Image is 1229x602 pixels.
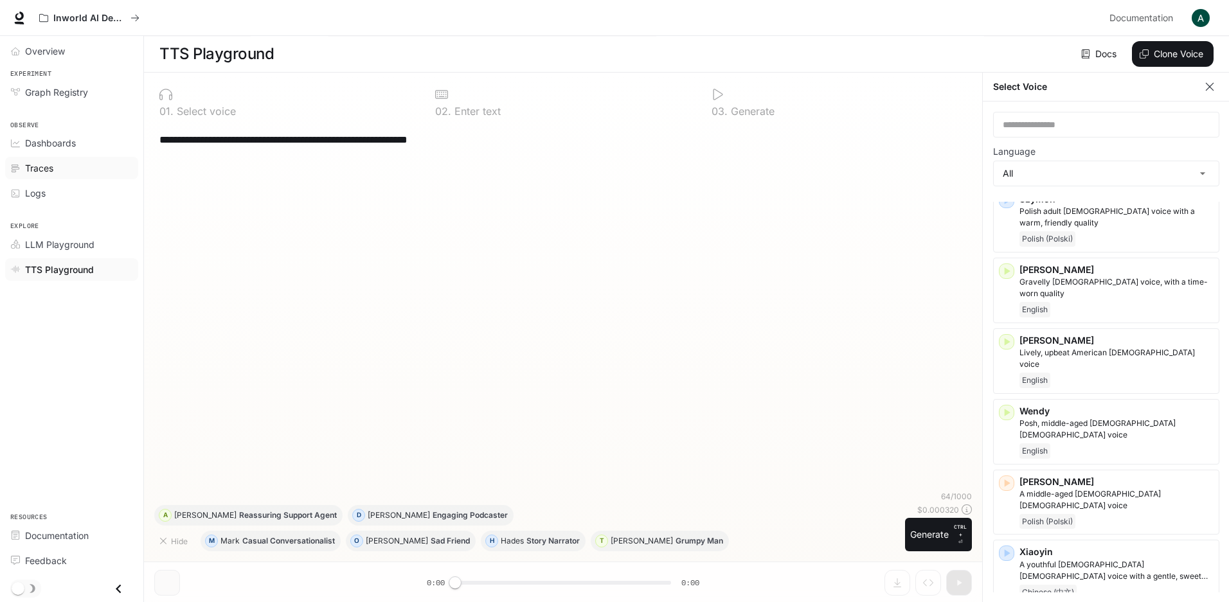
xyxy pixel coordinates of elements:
button: User avatar [1188,5,1214,31]
span: Graph Registry [25,85,88,99]
p: 64 / 1000 [941,491,972,502]
p: [PERSON_NAME] [1019,334,1214,347]
img: User avatar [1192,9,1210,27]
button: GenerateCTRL +⏎ [905,518,972,551]
span: Chinese (中文) [1019,585,1077,600]
div: All [994,161,1219,186]
div: D [353,505,364,526]
span: Polish (Polski) [1019,514,1075,529]
p: Sad Friend [431,537,470,545]
p: 0 2 . [435,106,451,116]
p: [PERSON_NAME] [611,537,673,545]
p: [PERSON_NAME] [1019,263,1214,276]
div: A [159,505,171,526]
p: Reassuring Support Agent [239,511,337,519]
p: Casual Conversationalist [242,537,335,545]
p: Wendy [1019,405,1214,418]
span: Dashboards [25,136,76,150]
span: Documentation [1109,10,1173,26]
p: A youthful Chinese female voice with a gentle, sweet voice [1019,559,1214,582]
p: Gravelly male voice, with a time-worn quality [1019,276,1214,299]
button: MMarkCasual Conversationalist [201,531,341,551]
span: Traces [25,161,53,175]
span: TTS Playground [25,263,94,276]
a: LLM Playground [5,233,138,256]
button: T[PERSON_NAME]Grumpy Man [591,531,729,551]
p: 0 3 . [712,106,728,116]
p: Grumpy Man [676,537,723,545]
p: 0 1 . [159,106,174,116]
p: A middle-aged Polish male voice [1019,488,1214,511]
p: Generate [728,106,775,116]
p: Polish adult male voice with a warm, friendly quality [1019,206,1214,229]
p: [PERSON_NAME] [368,511,430,519]
a: Documentation [5,524,138,547]
p: [PERSON_NAME] [174,511,237,519]
a: Logs [5,182,138,204]
p: Mark [220,537,240,545]
h1: TTS Playground [159,41,274,67]
p: ⏎ [954,523,967,546]
div: H [486,531,498,551]
button: Close drawer [104,576,133,602]
span: Dark mode toggle [12,581,24,595]
p: Lively, upbeat American male voice [1019,347,1214,370]
button: D[PERSON_NAME]Engaging Podcaster [348,505,514,526]
div: M [206,531,217,551]
p: Inworld AI Demos [53,13,125,24]
button: All workspaces [33,5,145,31]
span: English [1019,443,1050,459]
p: Select voice [174,106,236,116]
span: Logs [25,186,46,200]
p: Enter text [451,106,501,116]
p: Hades [501,537,524,545]
p: Xiaoyin [1019,545,1214,558]
p: Language [993,147,1036,156]
button: O[PERSON_NAME]Sad Friend [346,531,476,551]
a: TTS Playground [5,258,138,281]
a: Feedback [5,549,138,572]
span: English [1019,302,1050,317]
span: LLM Playground [25,238,94,251]
a: Overview [5,40,138,62]
p: [PERSON_NAME] [1019,475,1214,488]
span: Overview [25,44,65,58]
span: English [1019,373,1050,388]
div: T [596,531,607,551]
a: Dashboards [5,132,138,154]
p: $ 0.000320 [917,504,959,515]
p: Story Narrator [526,537,580,545]
a: Documentation [1104,5,1183,31]
p: CTRL + [954,523,967,538]
button: A[PERSON_NAME]Reassuring Support Agent [154,505,343,526]
a: Traces [5,157,138,179]
span: Polish (Polski) [1019,231,1075,247]
p: Engaging Podcaster [433,511,508,519]
button: HHadesStory Narrator [481,531,586,551]
button: Clone Voice [1132,41,1214,67]
p: Posh, middle-aged British female voice [1019,418,1214,441]
span: Documentation [25,529,89,542]
a: Docs [1079,41,1122,67]
p: [PERSON_NAME] [366,537,428,545]
a: Graph Registry [5,81,138,103]
span: Feedback [25,554,67,567]
div: O [351,531,363,551]
button: Hide [154,531,195,551]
